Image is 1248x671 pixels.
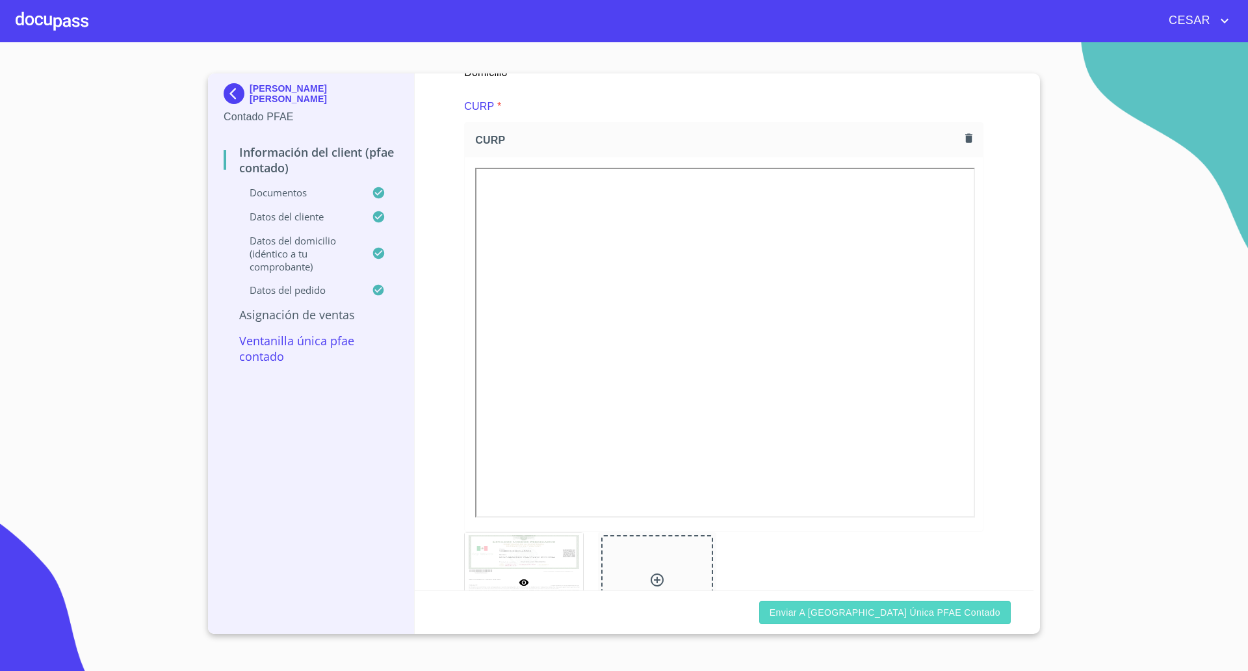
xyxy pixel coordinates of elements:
[224,307,398,322] p: Asignación de Ventas
[1159,10,1232,31] button: account of current user
[759,601,1011,625] button: Enviar a [GEOGRAPHIC_DATA] única PFAE contado
[224,83,250,104] img: Docupass spot blue
[250,83,398,104] p: [PERSON_NAME] [PERSON_NAME]
[224,210,372,223] p: Datos del cliente
[770,605,1000,621] span: Enviar a [GEOGRAPHIC_DATA] única PFAE contado
[224,234,372,273] p: Datos del domicilio (idéntico a tu comprobante)
[224,144,398,176] p: Información del Client (PFAE contado)
[224,283,372,296] p: Datos del pedido
[1159,10,1217,31] span: CESAR
[464,99,494,114] p: CURP
[475,168,975,518] iframe: CURP
[224,186,372,199] p: Documentos
[224,109,398,125] p: Contado PFAE
[224,83,398,109] div: [PERSON_NAME] [PERSON_NAME]
[224,333,398,364] p: Ventanilla única PFAE contado
[475,133,960,147] span: CURP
